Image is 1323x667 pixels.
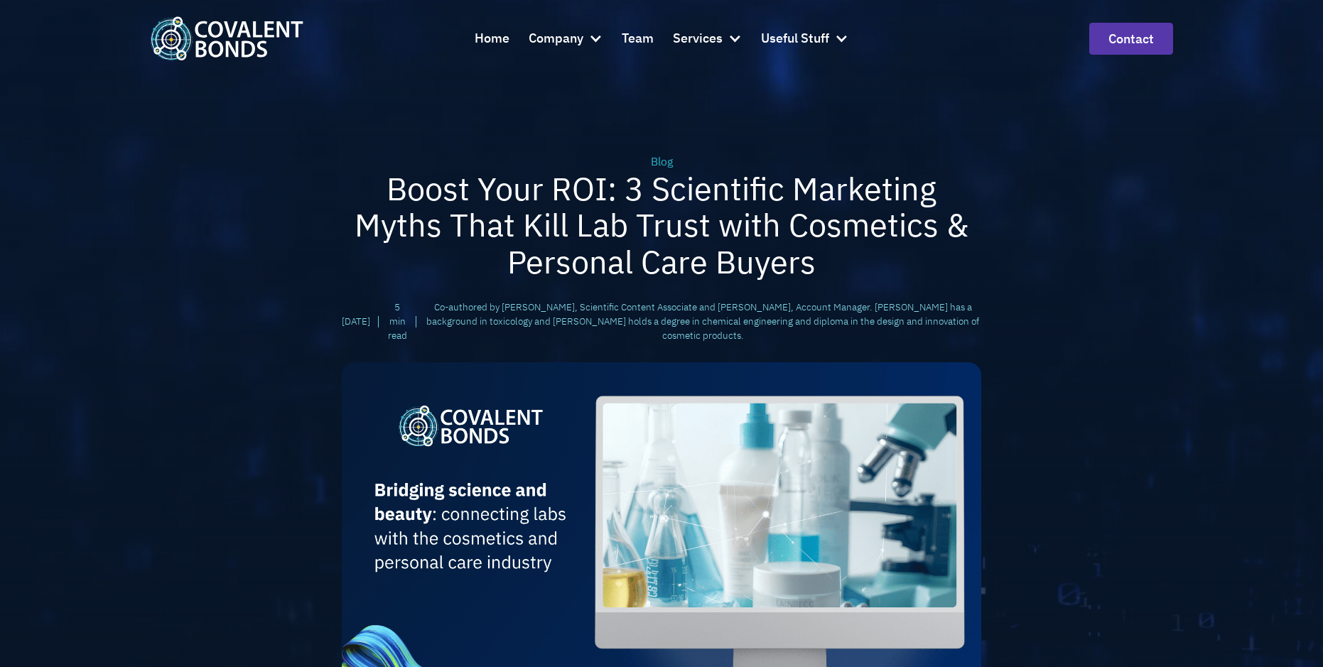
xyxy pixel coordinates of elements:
[150,16,303,60] a: home
[342,153,981,170] div: Blog
[342,314,370,328] div: [DATE]
[475,19,509,58] a: Home
[761,19,848,58] div: Useful Stuff
[529,28,583,49] div: Company
[377,312,380,331] div: |
[150,16,303,60] img: Covalent Bonds White / Teal Logo
[761,28,829,49] div: Useful Stuff
[622,28,654,49] div: Team
[475,28,509,49] div: Home
[1067,502,1323,667] iframe: Chat Widget
[424,300,981,343] div: Co-authored by [PERSON_NAME], Scientific Content Associate and [PERSON_NAME], Account Manager. [P...
[622,19,654,58] a: Team
[414,312,418,331] div: |
[529,19,603,58] div: Company
[342,170,981,281] h1: Boost Your ROI: 3 Scientific Marketing Myths That Kill Lab Trust with Cosmetics & Personal Care B...
[1089,23,1173,55] a: contact
[673,28,723,49] div: Services
[673,19,742,58] div: Services
[387,300,408,343] div: 5 min read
